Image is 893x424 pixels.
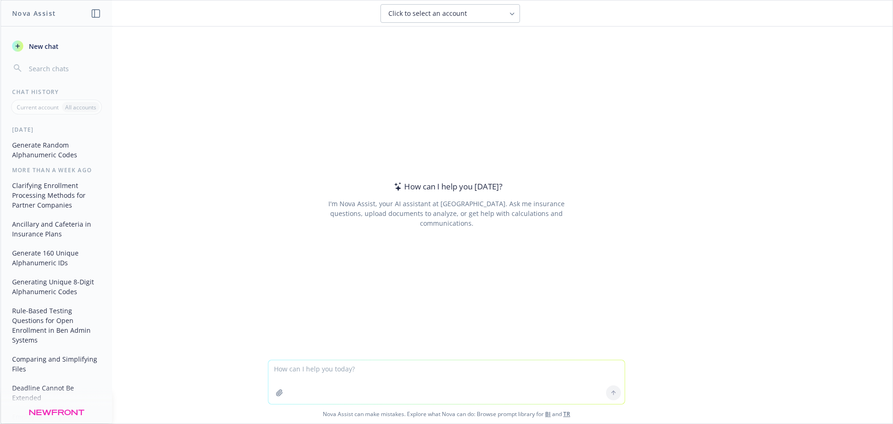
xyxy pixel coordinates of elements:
[8,245,105,270] button: Generate 160 Unique Alphanumeric IDs
[8,351,105,377] button: Comparing and Simplifying Files
[4,404,889,424] span: Nova Assist can make mistakes. Explore what Nova can do: Browse prompt library for and
[27,62,101,75] input: Search chats
[12,8,56,18] h1: Nova Assist
[8,38,105,54] button: New chat
[8,380,105,405] button: Deadline Cannot Be Extended
[8,274,105,299] button: Generating Unique 8-Digit Alphanumeric Codes
[8,303,105,348] button: Rule-Based Testing Questions for Open Enrollment in Ben Admin Systems
[65,103,96,111] p: All accounts
[1,88,112,96] div: Chat History
[8,137,105,162] button: Generate Random Alphanumeric Codes
[380,4,520,23] button: Click to select an account
[27,41,59,51] span: New chat
[1,166,112,174] div: More than a week ago
[1,126,112,134] div: [DATE]
[545,410,551,418] a: BI
[315,199,577,228] div: I'm Nova Assist, your AI assistant at [GEOGRAPHIC_DATA]. Ask me insurance questions, upload docum...
[391,181,502,193] div: How can I help you [DATE]?
[388,9,467,18] span: Click to select an account
[8,178,105,213] button: Clarifying Enrollment Processing Methods for Partner Companies
[17,103,59,111] p: Current account
[563,410,570,418] a: TR
[8,216,105,242] button: Ancillary and Cafeteria in Insurance Plans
